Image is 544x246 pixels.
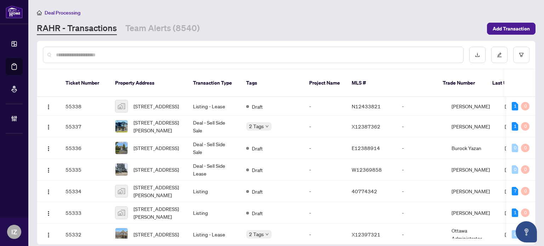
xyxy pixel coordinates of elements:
td: Listing - Lease [187,97,240,116]
span: Deal Processing [45,10,80,16]
div: 0 [521,144,529,152]
span: 2 Tags [249,230,264,238]
span: [DATE] [505,188,520,194]
span: Draft [252,188,263,195]
button: download [469,47,486,63]
span: [DATE] [505,166,520,173]
td: Deal - Sell Side Sale [187,116,240,137]
span: [STREET_ADDRESS][PERSON_NAME] [134,183,182,199]
td: [PERSON_NAME] [446,181,499,202]
td: - [396,224,446,245]
button: Add Transaction [487,23,535,35]
button: Logo [43,121,54,132]
span: [DATE] [505,123,520,130]
th: Property Address [109,69,187,97]
td: - [396,97,446,116]
button: Logo [43,142,54,154]
span: X12397321 [352,231,380,238]
button: Open asap [516,221,537,242]
button: Logo [43,101,54,112]
span: [STREET_ADDRESS] [134,144,179,152]
span: download [475,52,480,57]
img: thumbnail-img [115,228,127,240]
div: 0 [521,122,529,131]
img: Logo [46,232,51,238]
div: 0 [521,208,529,217]
span: Draft [252,209,263,217]
span: [DATE] [505,210,520,216]
div: 7 [512,187,518,195]
td: - [396,202,446,224]
span: [DATE] [505,145,520,151]
td: - [304,159,346,181]
span: IZ [11,227,17,237]
img: Logo [46,211,51,216]
td: 55335 [60,159,109,181]
td: 55334 [60,181,109,202]
td: [PERSON_NAME] [446,159,499,181]
span: down [265,233,269,236]
td: Listing [187,202,240,224]
td: - [304,202,346,224]
img: thumbnail-img [115,120,127,132]
td: 55338 [60,97,109,116]
img: logo [6,5,23,18]
th: Ticket Number [60,69,109,97]
td: - [304,137,346,159]
div: 0 [512,165,518,174]
span: Draft [252,144,263,152]
div: 0 [521,102,529,110]
td: Burock Yazan [446,137,499,159]
span: Draft [252,103,263,110]
img: thumbnail-img [115,185,127,197]
span: home [37,10,42,15]
button: Logo [43,164,54,175]
span: [DATE] [505,103,520,109]
td: Deal - Sell Side Lease [187,159,240,181]
img: thumbnail-img [115,100,127,112]
td: [PERSON_NAME] [446,116,499,137]
img: Logo [46,189,51,195]
div: 0 [521,165,529,174]
td: - [304,116,346,137]
th: Project Name [304,69,346,97]
span: E12388914 [352,145,380,151]
span: down [265,125,269,128]
td: 55332 [60,224,109,245]
td: - [304,97,346,116]
div: 0 [512,144,518,152]
td: 55333 [60,202,109,224]
span: 2 Tags [249,122,264,130]
button: Logo [43,185,54,197]
td: - [396,116,446,137]
div: 0 [521,187,529,195]
button: Logo [43,229,54,240]
a: Team Alerts (8540) [125,22,200,35]
th: MLS # [346,69,437,97]
td: - [396,159,446,181]
button: edit [491,47,508,63]
span: [STREET_ADDRESS] [134,102,179,110]
span: [STREET_ADDRESS][PERSON_NAME] [134,205,182,221]
td: Listing [187,181,240,202]
td: [PERSON_NAME] [446,97,499,116]
span: [STREET_ADDRESS] [134,230,179,238]
button: filter [513,47,529,63]
span: filter [519,52,524,57]
img: Logo [46,146,51,151]
td: 55336 [60,137,109,159]
span: [STREET_ADDRESS] [134,166,179,173]
div: 1 [512,122,518,131]
span: X12387362 [352,123,380,130]
a: RAHR - Transactions [37,22,117,35]
span: Add Transaction [493,23,530,34]
img: Logo [46,104,51,110]
div: 1 [512,102,518,110]
span: 40774342 [352,188,377,194]
td: [PERSON_NAME] [446,202,499,224]
span: [STREET_ADDRESS][PERSON_NAME] [134,119,182,134]
span: [DATE] [505,231,520,238]
div: 1 [512,208,518,217]
td: - [304,181,346,202]
button: Logo [43,207,54,218]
